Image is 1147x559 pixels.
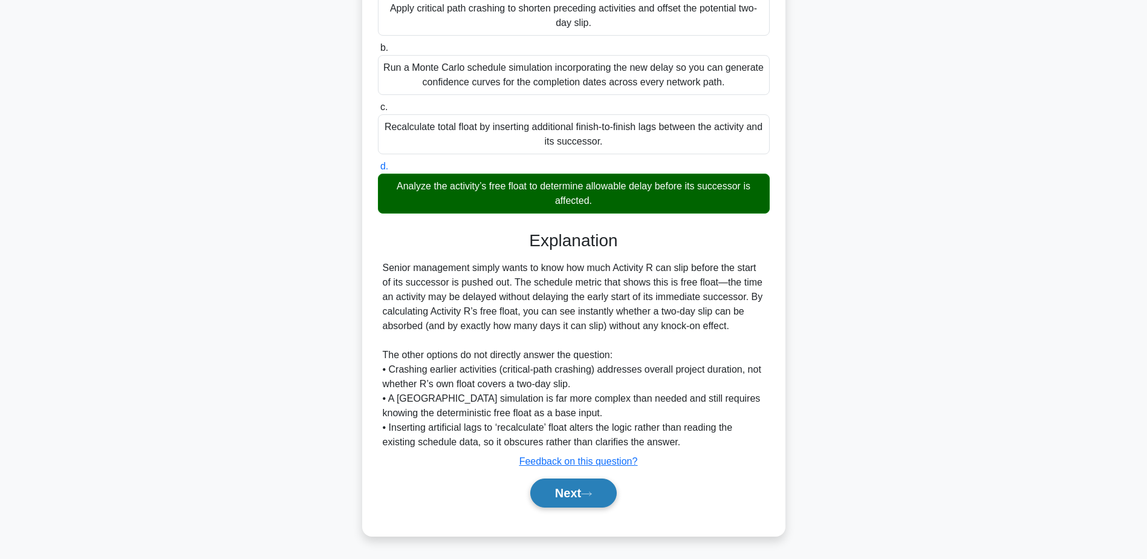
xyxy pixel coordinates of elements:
div: Analyze the activity’s free float to determine allowable delay before its successor is affected. [378,174,770,214]
div: Run a Monte Carlo schedule simulation incorporating the new delay so you can generate confidence ... [378,55,770,95]
span: c. [380,102,388,112]
a: Feedback on this question? [519,456,638,466]
h3: Explanation [385,230,762,251]
span: d. [380,161,388,171]
div: Senior management simply wants to know how much Activity R can slip before the start of its succe... [383,261,765,449]
div: Recalculate total float by inserting additional finish-to-finish lags between the activity and it... [378,114,770,154]
span: b. [380,42,388,53]
button: Next [530,479,617,508]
